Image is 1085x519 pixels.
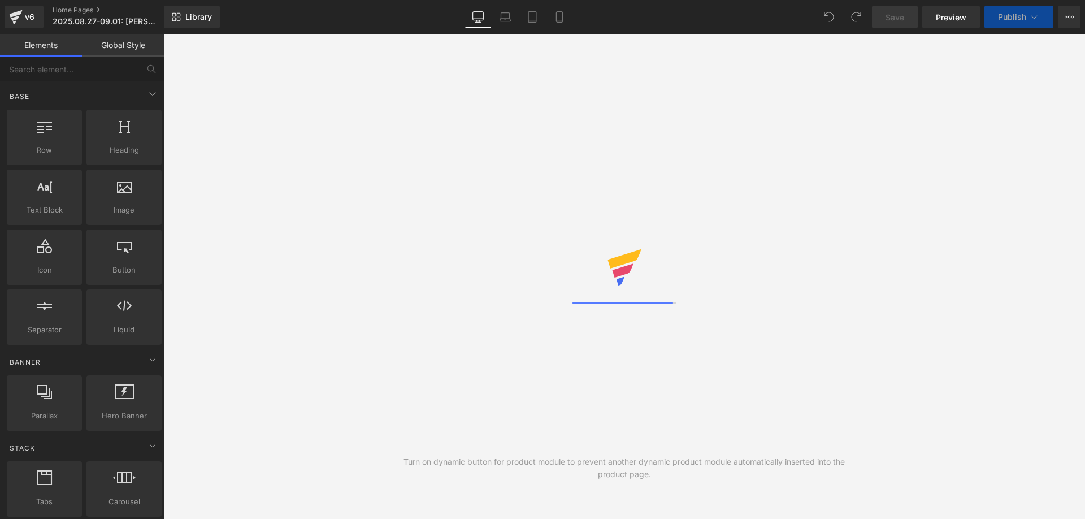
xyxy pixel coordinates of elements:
span: Image [90,204,158,216]
div: Turn on dynamic button for product module to prevent another dynamic product module automatically... [394,456,855,481]
span: 2025.08.27-09.01: [PERSON_NAME] Schnäppchen-Jetzt zugreifen [53,17,161,26]
span: Stack [8,443,36,453]
span: Publish [998,12,1026,21]
button: Undo [818,6,840,28]
button: More [1058,6,1080,28]
span: Banner [8,357,42,367]
span: Icon [10,264,79,276]
a: Home Pages [53,6,183,15]
span: Save [886,11,904,23]
a: Laptop [492,6,519,28]
a: v6 [5,6,44,28]
span: Tabs [10,496,79,508]
a: Preview [922,6,980,28]
span: Parallax [10,410,79,422]
span: Text Block [10,204,79,216]
button: Redo [845,6,867,28]
span: Liquid [90,324,158,336]
span: Library [185,12,212,22]
a: Mobile [546,6,573,28]
span: Hero Banner [90,410,158,422]
span: Preview [936,11,966,23]
span: Row [10,144,79,156]
a: Global Style [82,34,164,57]
span: Base [8,91,31,102]
span: Carousel [90,496,158,508]
div: v6 [23,10,37,24]
a: New Library [164,6,220,28]
span: Separator [10,324,79,336]
button: Publish [984,6,1053,28]
a: Desktop [465,6,492,28]
a: Tablet [519,6,546,28]
span: Button [90,264,158,276]
span: Heading [90,144,158,156]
